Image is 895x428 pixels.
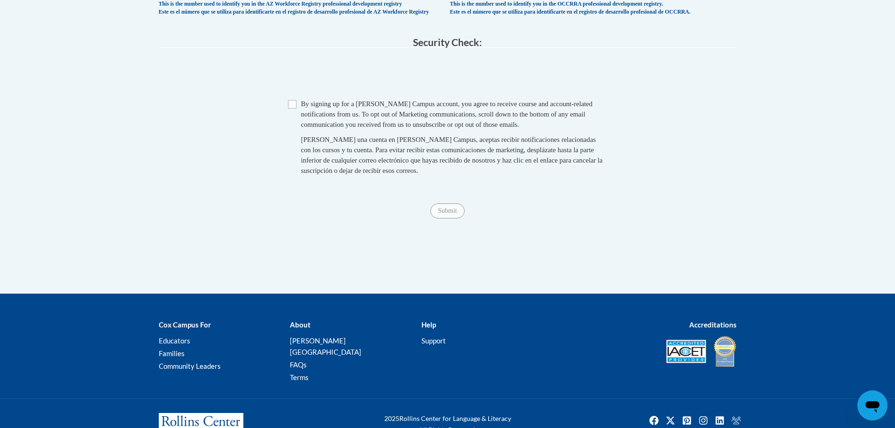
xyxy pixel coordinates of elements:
img: Pinterest icon [679,413,694,428]
a: FAQs [290,360,307,369]
img: Facebook icon [646,413,662,428]
img: Facebook group icon [729,413,744,428]
img: Instagram icon [696,413,711,428]
a: [PERSON_NAME][GEOGRAPHIC_DATA] [290,336,361,356]
div: This is the number used to identify you in the OCCRRA professional development registry. Este es ... [450,0,737,16]
iframe: reCAPTCHA [376,57,519,94]
span: 2025 [384,414,399,422]
img: Accredited IACET® Provider [666,340,706,363]
b: Cox Campus For [159,320,211,329]
a: Instagram [696,413,711,428]
a: Linkedin [712,413,727,428]
a: Educators [159,336,190,345]
a: Families [159,349,185,358]
img: LinkedIn icon [712,413,727,428]
input: Submit [430,203,464,218]
span: Security Check: [413,36,482,48]
a: Twitter [663,413,678,428]
div: This is the number used to identify you in the AZ Workforce Registry professional development reg... [159,0,445,16]
a: Terms [290,373,309,381]
span: By signing up for a [PERSON_NAME] Campus account, you agree to receive course and account-related... [301,100,593,128]
span: [PERSON_NAME] una cuenta en [PERSON_NAME] Campus, aceptas recibir notificaciones relacionadas con... [301,136,603,174]
a: Facebook Group [729,413,744,428]
b: Accreditations [689,320,737,329]
a: Pinterest [679,413,694,428]
img: Twitter icon [663,413,678,428]
iframe: Button to launch messaging window [857,390,887,420]
a: Facebook [646,413,662,428]
b: Help [421,320,436,329]
a: Community Leaders [159,362,221,370]
a: Support [421,336,446,345]
img: IDA® Accredited [713,335,737,368]
b: About [290,320,311,329]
